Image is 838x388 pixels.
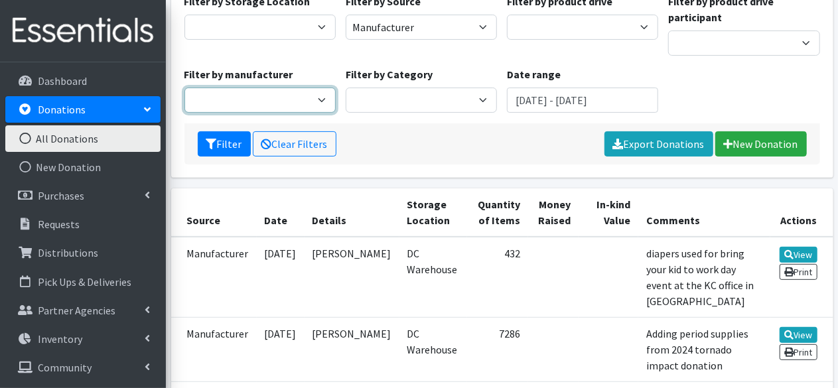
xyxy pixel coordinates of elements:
p: Pick Ups & Deliveries [38,275,131,289]
a: Export Donations [604,131,713,157]
td: 432 [467,237,528,318]
th: Quantity of Items [467,188,528,237]
th: Storage Location [399,188,468,237]
th: Comments [638,188,770,237]
a: Dashboard [5,68,161,94]
td: Manufacturer [171,317,257,381]
td: diapers used for bring your kid to work day event at the KC office in [GEOGRAPHIC_DATA] [638,237,770,318]
a: View [780,247,817,263]
td: Adding period supplies from 2024 tornado impact donation [638,317,770,381]
td: [DATE] [257,237,305,318]
label: Filter by Category [346,66,433,82]
th: Details [305,188,399,237]
p: Dashboard [38,74,87,88]
th: Money Raised [528,188,579,237]
label: Filter by manufacturer [184,66,293,82]
th: Actions [770,188,833,237]
a: New Donation [715,131,807,157]
p: Inventory [38,332,82,346]
a: Print [780,344,817,360]
input: January 1, 2011 - December 31, 2011 [507,88,658,113]
td: [PERSON_NAME] [305,317,399,381]
a: Pick Ups & Deliveries [5,269,161,295]
a: Distributions [5,239,161,266]
p: Partner Agencies [38,304,115,317]
td: DC Warehouse [399,317,468,381]
th: Date [257,188,305,237]
a: Purchases [5,182,161,209]
a: Print [780,264,817,280]
p: Community [38,361,92,374]
img: HumanEssentials [5,9,161,53]
a: Partner Agencies [5,297,161,324]
p: Purchases [38,189,84,202]
a: New Donation [5,154,161,180]
a: Requests [5,211,161,237]
td: 7286 [467,317,528,381]
button: Filter [198,131,251,157]
a: Community [5,354,161,381]
a: All Donations [5,125,161,152]
p: Distributions [38,246,98,259]
a: Clear Filters [253,131,336,157]
a: View [780,327,817,343]
p: Requests [38,218,80,231]
td: [PERSON_NAME] [305,237,399,318]
label: Date range [507,66,561,82]
th: In-kind Value [579,188,638,237]
th: Source [171,188,257,237]
a: Donations [5,96,161,123]
a: Inventory [5,326,161,352]
td: [DATE] [257,317,305,381]
td: Manufacturer [171,237,257,318]
td: DC Warehouse [399,237,468,318]
p: Donations [38,103,86,116]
